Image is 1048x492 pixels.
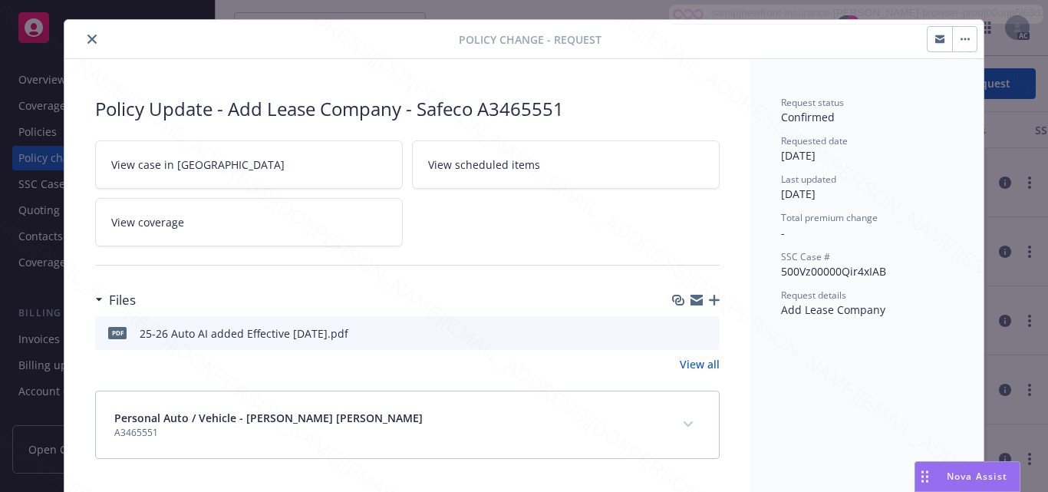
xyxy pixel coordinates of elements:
[675,325,687,342] button: download file
[676,412,700,437] button: expand content
[781,302,885,317] span: Add Lease Company
[95,140,403,189] a: View case in [GEOGRAPHIC_DATA]
[781,211,878,224] span: Total premium change
[109,290,136,310] h3: Files
[781,96,844,109] span: Request status
[83,30,101,48] button: close
[915,462,934,491] div: Drag to move
[114,426,423,440] span: A3465551
[140,325,348,342] div: 25-26 Auto AI added Effective [DATE].pdf
[95,198,403,246] a: View coverage
[781,187,816,201] span: [DATE]
[459,31,601,48] span: Policy change - Request
[781,134,848,147] span: Requested date
[111,214,184,230] span: View coverage
[781,110,835,124] span: Confirmed
[412,140,720,189] a: View scheduled items
[781,148,816,163] span: [DATE]
[96,391,719,458] div: Personal Auto / Vehicle - [PERSON_NAME] [PERSON_NAME]A3465551expand content
[781,226,785,240] span: -
[114,410,423,426] span: Personal Auto / Vehicle - [PERSON_NAME] [PERSON_NAME]
[95,96,720,122] div: Policy Update - Add Lease Company - Safeco A3465551
[781,250,830,263] span: SSC Case #
[947,470,1007,483] span: Nova Assist
[781,289,846,302] span: Request details
[95,290,136,310] div: Files
[428,157,540,173] span: View scheduled items
[111,157,285,173] span: View case in [GEOGRAPHIC_DATA]
[781,264,886,279] span: 500Vz00000Qir4xIAB
[700,325,713,342] button: preview file
[915,461,1020,492] button: Nova Assist
[680,356,720,372] a: View all
[781,173,836,186] span: Last updated
[108,327,127,338] span: pdf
